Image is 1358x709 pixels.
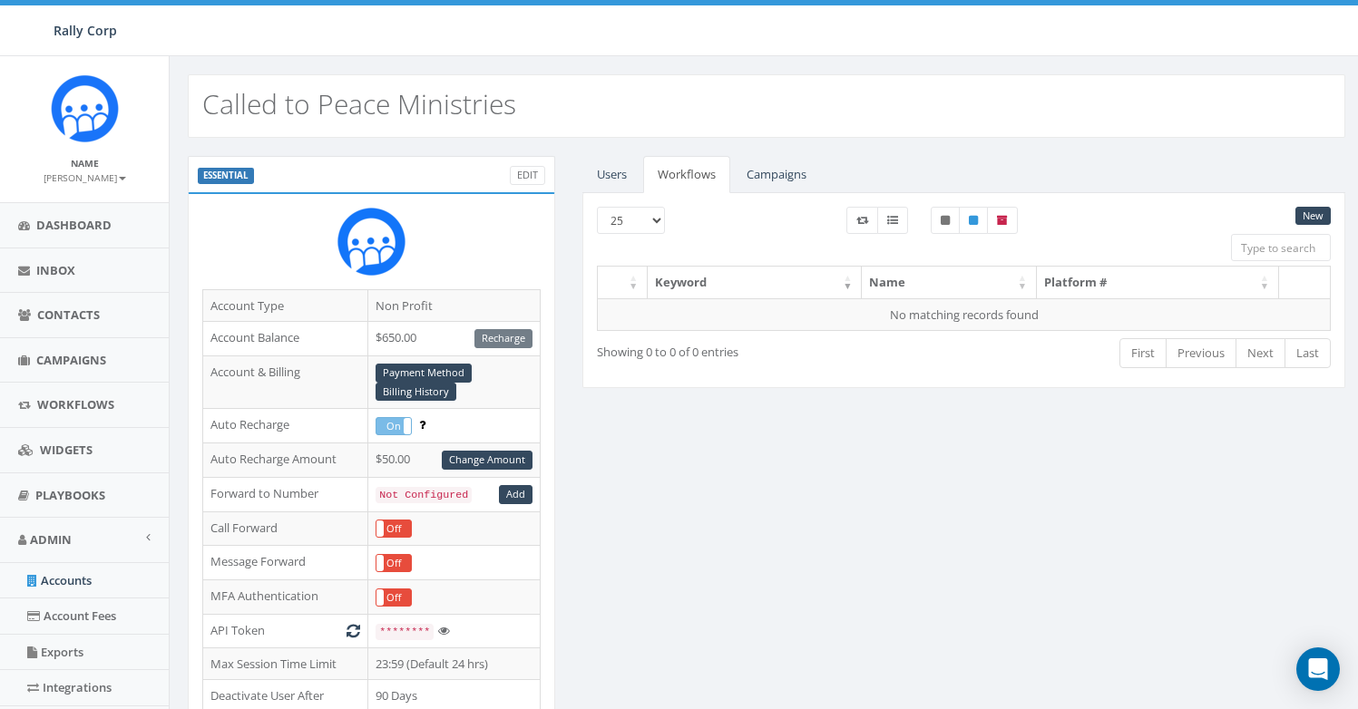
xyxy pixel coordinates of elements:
[1295,207,1331,226] a: New
[376,383,456,402] a: Billing History
[30,531,72,548] span: Admin
[37,396,114,413] span: Workflows
[203,615,368,648] td: API Token
[368,443,541,478] td: $50.00
[959,207,988,234] label: Published
[37,306,100,323] span: Contacts
[499,485,532,504] a: Add
[203,355,368,409] td: Account & Billing
[203,443,368,478] td: Auto Recharge Amount
[36,352,106,368] span: Campaigns
[376,555,411,572] label: Off
[203,289,368,322] td: Account Type
[598,298,1331,331] td: No matching records found
[368,289,541,322] td: Non Profit
[51,74,119,142] img: Icon_1.png
[44,171,126,184] small: [PERSON_NAME]
[36,262,75,278] span: Inbox
[54,22,117,39] span: Rally Corp
[203,322,368,356] td: Account Balance
[1037,267,1279,298] th: Platform #: activate to sort column ascending
[598,267,648,298] th: : activate to sort column ascending
[510,166,545,185] a: Edit
[862,267,1037,298] th: Name: activate to sort column ascending
[203,511,368,546] td: Call Forward
[376,520,412,539] div: OnOff
[1231,234,1331,261] input: Type to search
[203,477,368,511] td: Forward to Number
[376,417,412,436] div: OnOff
[1236,338,1285,368] a: Next
[732,156,821,193] a: Campaigns
[376,520,411,538] label: Off
[597,336,886,361] div: Showing 0 to 0 of 0 entries
[582,156,641,193] a: Users
[846,207,878,234] label: Workflow
[376,487,472,503] code: Not Configured
[643,156,730,193] a: Workflows
[648,267,862,298] th: Keyword: activate to sort column ascending
[40,442,93,458] span: Widgets
[877,207,908,234] label: Menu
[419,416,425,432] span: Enable to prevent campaign failure.
[376,589,411,607] label: Off
[376,554,412,573] div: OnOff
[203,580,368,615] td: MFA Authentication
[376,364,472,383] a: Payment Method
[931,207,960,234] label: Unpublished
[368,647,541,680] td: 23:59 (Default 24 hrs)
[203,409,368,443] td: Auto Recharge
[1119,338,1167,368] a: First
[337,208,405,276] img: Rally_Corp_Icon.png
[203,647,368,680] td: Max Session Time Limit
[1285,338,1331,368] a: Last
[1166,338,1236,368] a: Previous
[36,217,112,233] span: Dashboard
[347,625,360,636] i: Generate New Token
[368,322,541,356] td: $650.00
[987,207,1018,234] label: Archived
[442,451,532,470] a: Change Amount
[376,418,411,435] label: On
[376,588,412,607] div: OnOff
[203,546,368,580] td: Message Forward
[198,168,254,184] label: ESSENTIAL
[44,169,126,185] a: [PERSON_NAME]
[35,487,105,503] span: Playbooks
[202,89,516,119] h2: Called to Peace Ministries
[71,157,99,170] small: Name
[1296,647,1340,691] div: Open Intercom Messenger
